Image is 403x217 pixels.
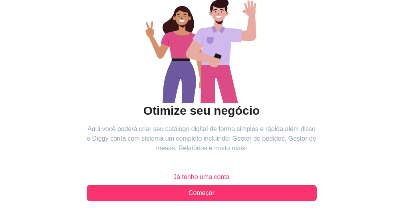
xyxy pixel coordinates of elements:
[87,124,317,153] article: Aqui você poderá criar seu catálogo digital de forma simples e rápida além disso o Diggy conta co...
[87,169,317,185] button: Já tenho uma conta
[173,172,230,182] span: Já tenho uma conta
[87,103,317,118] h2: Otimize seu negócio
[189,188,214,198] span: Começar
[87,185,317,201] button: Começar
